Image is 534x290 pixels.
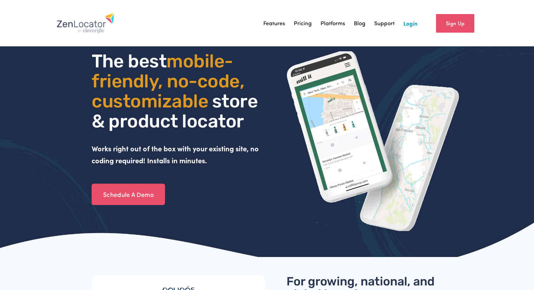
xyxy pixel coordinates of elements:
a: Sign Up [436,14,474,33]
span: mobile- friendly, no-code, customizable [92,50,248,112]
strong: Works right out of the box with your existing site, no coding required! Installs in minutes. [92,144,261,165]
a: Platforms [321,18,345,28]
a: Blog [354,18,365,28]
a: Login [403,18,417,28]
a: Schedule A Demo [92,184,165,205]
a: Pricing [294,18,312,28]
img: Zenlocator [57,13,114,34]
span: The best [92,50,166,72]
img: ZenLocator phone mockup gif [286,51,460,231]
span: store & product locator [92,90,262,132]
a: Features [263,18,285,28]
a: Support [374,18,395,28]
